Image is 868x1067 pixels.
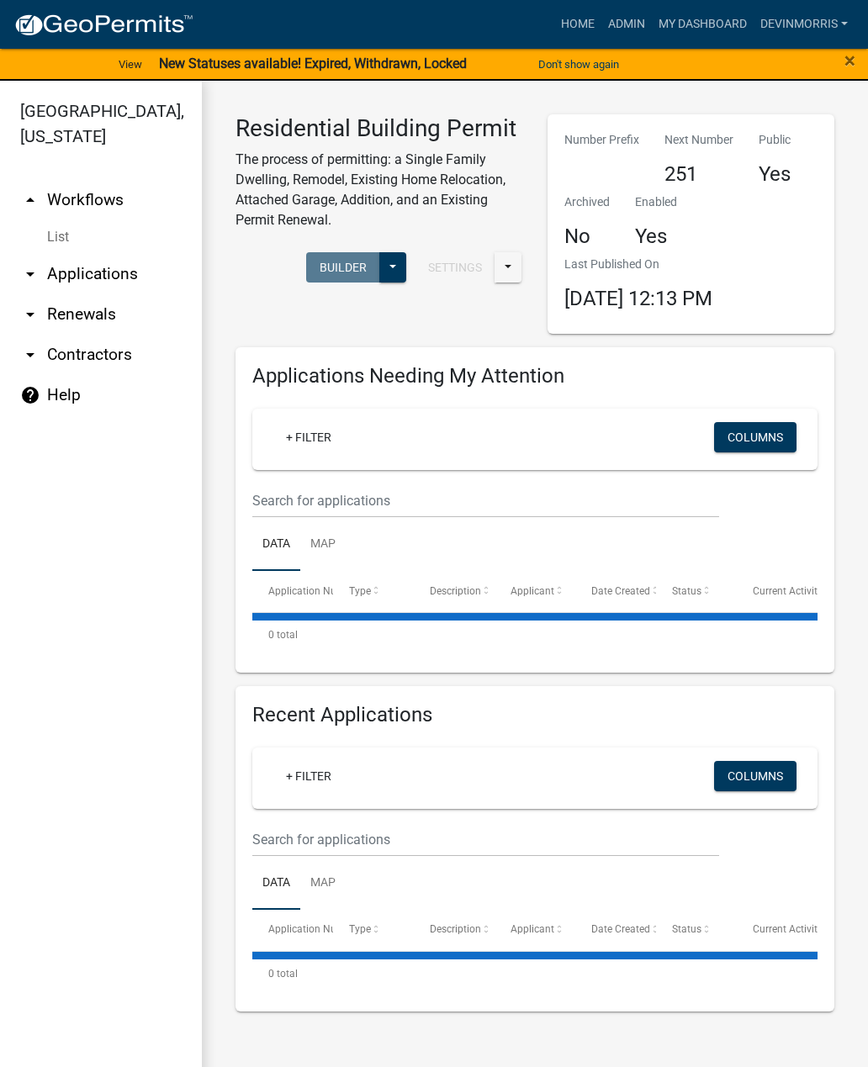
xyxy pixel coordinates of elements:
[672,923,701,935] span: Status
[252,518,300,572] a: Data
[414,571,495,611] datatable-header-cell: Description
[575,910,656,950] datatable-header-cell: Date Created
[252,571,333,611] datatable-header-cell: Application Number
[268,923,360,935] span: Application Number
[236,114,522,143] h3: Residential Building Permit
[511,585,554,597] span: Applicant
[252,614,818,656] div: 0 total
[656,910,737,950] datatable-header-cell: Status
[664,131,733,149] p: Next Number
[430,585,481,597] span: Description
[252,703,818,727] h4: Recent Applications
[554,8,601,40] a: Home
[737,571,818,611] datatable-header-cell: Current Activity
[532,50,626,78] button: Don't show again
[714,761,797,791] button: Columns
[20,385,40,405] i: help
[844,49,855,72] span: ×
[564,193,610,211] p: Archived
[601,8,652,40] a: Admin
[591,923,650,935] span: Date Created
[252,953,818,995] div: 0 total
[575,571,656,611] datatable-header-cell: Date Created
[300,518,346,572] a: Map
[656,571,737,611] datatable-header-cell: Status
[20,345,40,365] i: arrow_drop_down
[333,910,414,950] datatable-header-cell: Type
[20,190,40,210] i: arrow_drop_up
[273,422,345,452] a: + Filter
[415,252,495,283] button: Settings
[652,8,754,40] a: My Dashboard
[306,252,380,283] button: Builder
[252,857,300,911] a: Data
[714,422,797,452] button: Columns
[430,923,481,935] span: Description
[737,910,818,950] datatable-header-cell: Current Activity
[252,483,719,518] input: Search for applications
[252,364,818,388] h4: Applications Needing My Attention
[754,8,855,40] a: Devinmorris
[564,256,712,273] p: Last Published On
[635,193,677,211] p: Enabled
[333,571,414,611] datatable-header-cell: Type
[252,910,333,950] datatable-header-cell: Application Number
[236,150,522,230] p: The process of permitting: a Single Family Dwelling, Remodel, Existing Home Relocation, Attached ...
[300,857,346,911] a: Map
[844,50,855,71] button: Close
[414,910,495,950] datatable-header-cell: Description
[591,585,650,597] span: Date Created
[268,585,360,597] span: Application Number
[159,55,467,71] strong: New Statuses available! Expired, Withdrawn, Locked
[252,822,719,857] input: Search for applications
[349,923,371,935] span: Type
[753,923,823,935] span: Current Activity
[495,910,575,950] datatable-header-cell: Applicant
[20,304,40,325] i: arrow_drop_down
[20,264,40,284] i: arrow_drop_down
[564,224,610,249] h4: No
[112,50,149,78] a: View
[564,131,639,149] p: Number Prefix
[511,923,554,935] span: Applicant
[635,224,677,249] h4: Yes
[349,585,371,597] span: Type
[495,571,575,611] datatable-header-cell: Applicant
[753,585,823,597] span: Current Activity
[672,585,701,597] span: Status
[759,131,791,149] p: Public
[273,761,345,791] a: + Filter
[664,162,733,187] h4: 251
[759,162,791,187] h4: Yes
[564,287,712,310] span: [DATE] 12:13 PM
